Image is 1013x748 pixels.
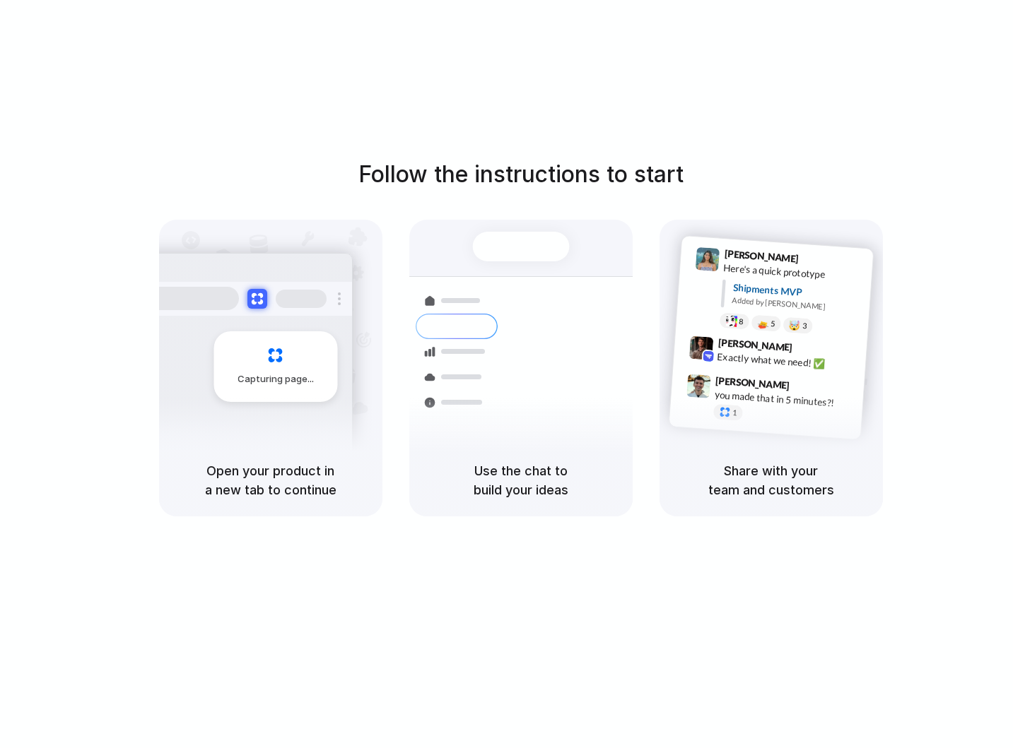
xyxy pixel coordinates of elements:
span: 9:41 AM [802,252,831,269]
span: 8 [738,317,743,325]
div: Exactly what we need! ✅ [717,349,858,373]
span: [PERSON_NAME] [718,334,792,355]
div: Here's a quick prototype [722,260,864,284]
span: [PERSON_NAME] [724,246,799,266]
h5: Open your product in a new tab to continue [176,461,365,499]
div: Shipments MVP [732,280,863,303]
div: you made that in 5 minutes?! [714,387,855,411]
h1: Follow the instructions to start [358,158,684,191]
span: 9:47 AM [794,379,823,396]
span: 3 [802,321,807,329]
span: 9:42 AM [796,341,825,358]
h5: Use the chat to build your ideas [426,461,616,499]
span: 5 [770,319,775,327]
span: [PERSON_NAME] [715,372,790,393]
div: Added by [PERSON_NAME] [732,294,862,314]
span: 1 [732,408,737,416]
h5: Share with your team and customers [677,461,866,499]
span: Capturing page [238,372,316,386]
div: 🤯 [788,320,800,331]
